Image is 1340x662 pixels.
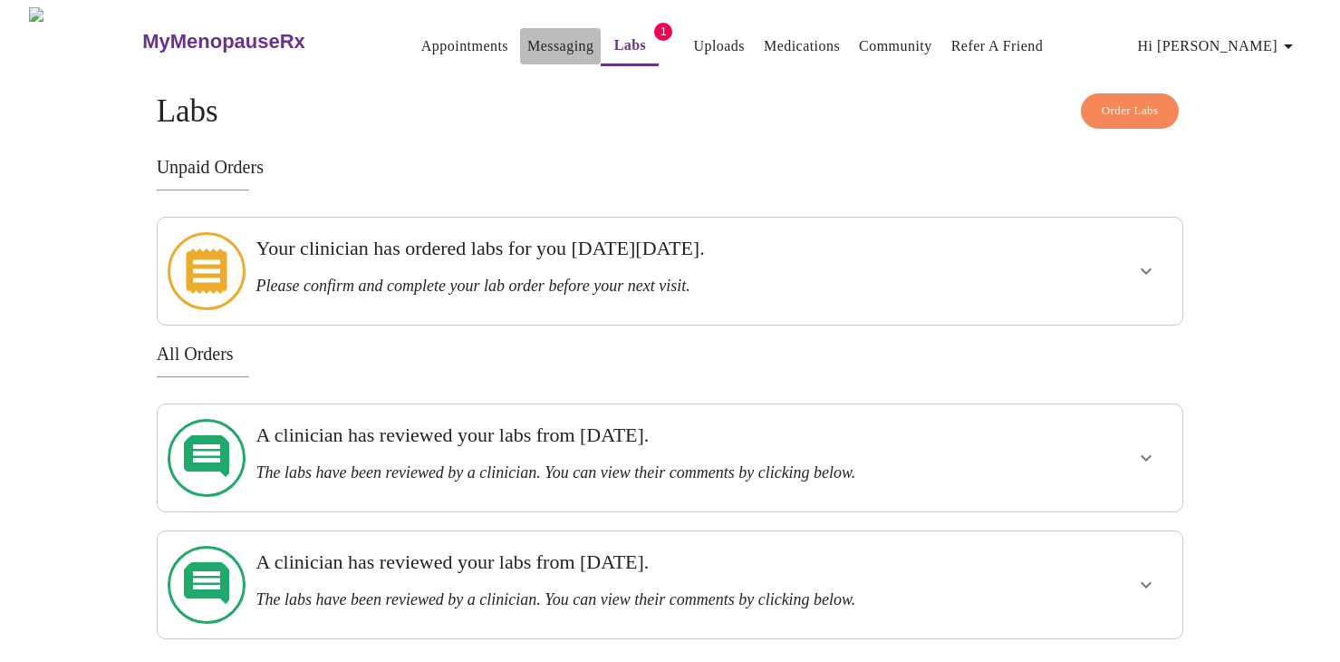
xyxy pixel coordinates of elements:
[256,277,986,296] h3: Please confirm and complete your lab order before your next visit.
[421,34,508,59] a: Appointments
[414,28,516,64] button: Appointments
[764,34,840,59] a: Medications
[757,28,847,64] button: Medications
[1138,34,1299,59] span: Hi [PERSON_NAME]
[157,344,1184,365] h3: All Orders
[29,7,140,75] img: MyMenopauseRx Logo
[693,34,745,59] a: Uploads
[140,10,378,73] a: MyMenopauseRx
[601,27,659,66] button: Labs
[527,34,593,59] a: Messaging
[157,93,1184,130] h4: Labs
[142,30,305,54] h3: MyMenopauseRx
[1124,563,1168,607] button: show more
[944,28,1051,64] button: Refer a Friend
[859,34,932,59] a: Community
[157,157,1184,178] h3: Unpaid Orders
[654,23,672,41] span: 1
[1081,93,1180,129] button: Order Labs
[256,237,986,260] h3: Your clinician has ordered labs for you [DATE][DATE].
[256,423,986,447] h3: A clinician has reviewed your labs from [DATE].
[852,28,940,64] button: Community
[1102,101,1159,122] span: Order Labs
[256,550,986,574] h3: A clinician has reviewed your labs from [DATE].
[520,28,601,64] button: Messaging
[1131,28,1306,64] button: Hi [PERSON_NAME]
[951,34,1044,59] a: Refer a Friend
[1124,436,1168,480] button: show more
[256,590,986,609] h3: The labs have been reviewed by a clinician. You can view their comments by clicking below.
[614,33,647,58] a: Labs
[1124,249,1168,293] button: show more
[686,28,752,64] button: Uploads
[256,463,986,482] h3: The labs have been reviewed by a clinician. You can view their comments by clicking below.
